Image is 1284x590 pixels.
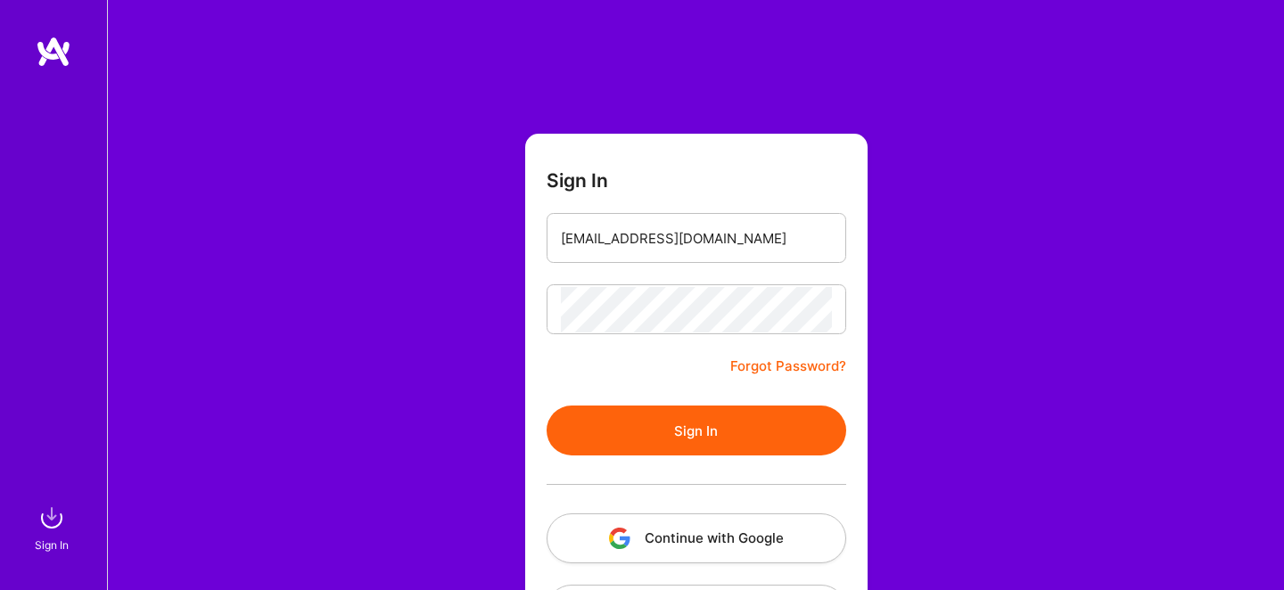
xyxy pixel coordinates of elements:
[609,528,630,549] img: icon
[547,169,608,192] h3: Sign In
[34,500,70,536] img: sign in
[36,36,71,68] img: logo
[730,356,846,377] a: Forgot Password?
[37,500,70,554] a: sign inSign In
[547,406,846,455] button: Sign In
[561,216,832,261] input: Email...
[35,536,69,554] div: Sign In
[547,513,846,563] button: Continue with Google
